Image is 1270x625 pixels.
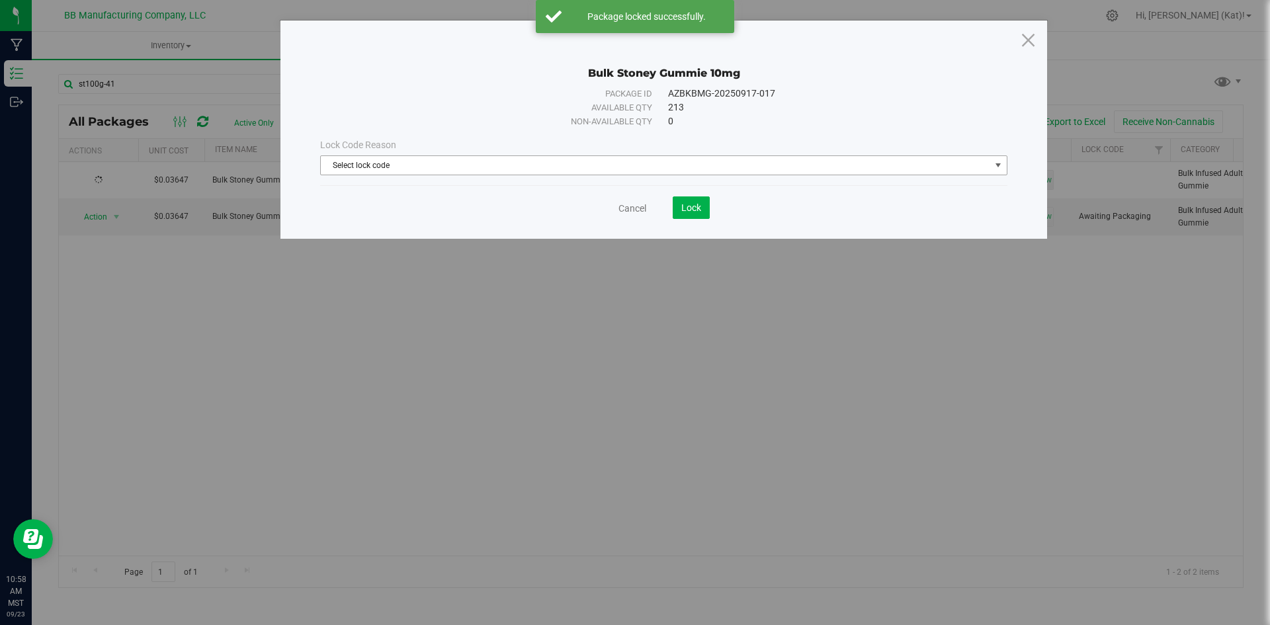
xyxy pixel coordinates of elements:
div: Package locked successfully. [569,10,724,23]
button: Lock [673,196,710,219]
div: 0 [668,114,978,128]
div: Non-available qty [350,115,652,128]
span: Select lock code [321,156,990,175]
span: select [990,156,1007,175]
div: AZBKBMG-20250917-017 [668,87,978,101]
div: Bulk Stoney Gummie 10mg [320,47,1007,80]
iframe: Resource center [13,519,53,559]
span: Lock [681,202,701,213]
a: Cancel [618,202,646,215]
div: 213 [668,101,978,114]
div: Package ID [350,87,652,101]
span: Lock Code Reason [320,140,396,150]
div: Available qty [350,101,652,114]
